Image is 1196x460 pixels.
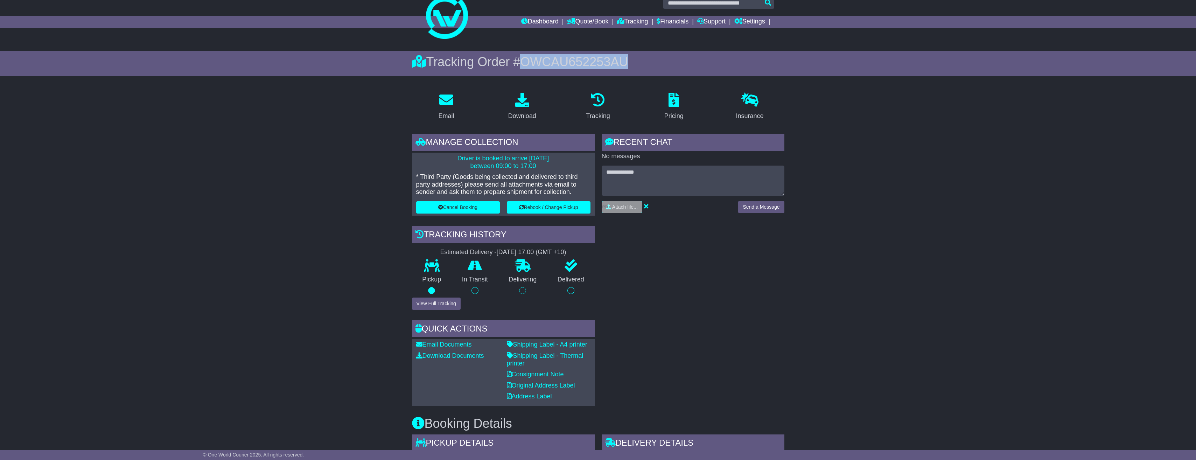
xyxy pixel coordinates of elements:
[412,417,784,431] h3: Booking Details
[438,111,454,121] div: Email
[660,90,688,123] a: Pricing
[507,341,587,348] a: Shipping Label - A4 printer
[507,201,590,214] button: Rebook / Change Pickup
[664,111,684,121] div: Pricing
[602,153,784,160] p: No messages
[434,90,459,123] a: Email
[602,434,784,453] div: Delivery Details
[412,320,595,339] div: Quick Actions
[452,276,498,284] p: In Transit
[504,90,541,123] a: Download
[412,298,461,310] button: View Full Tracking
[507,382,575,389] a: Original Address Label
[734,16,765,28] a: Settings
[508,111,536,121] div: Download
[416,201,500,214] button: Cancel Booking
[736,111,764,121] div: Insurance
[507,352,583,367] a: Shipping Label - Thermal printer
[738,201,784,213] button: Send a Message
[416,155,590,170] p: Driver is booked to arrive [DATE] between 09:00 to 17:00
[697,16,726,28] a: Support
[203,452,304,458] span: © One World Courier 2025. All rights reserved.
[412,54,784,69] div: Tracking Order #
[657,16,688,28] a: Financials
[547,276,595,284] p: Delivered
[416,352,484,359] a: Download Documents
[416,341,472,348] a: Email Documents
[581,90,614,123] a: Tracking
[416,173,590,196] p: * Third Party (Goods being collected and delivered to third party addresses) please send all atta...
[497,249,566,256] div: [DATE] 17:00 (GMT +10)
[602,134,784,153] div: RECENT CHAT
[617,16,648,28] a: Tracking
[521,16,559,28] a: Dashboard
[412,249,595,256] div: Estimated Delivery -
[507,371,564,378] a: Consignment Note
[586,111,610,121] div: Tracking
[412,226,595,245] div: Tracking history
[412,276,452,284] p: Pickup
[520,55,628,69] span: OWCAU652253AU
[567,16,608,28] a: Quote/Book
[498,276,547,284] p: Delivering
[732,90,768,123] a: Insurance
[412,134,595,153] div: Manage collection
[412,434,595,453] div: Pickup Details
[507,393,552,400] a: Address Label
